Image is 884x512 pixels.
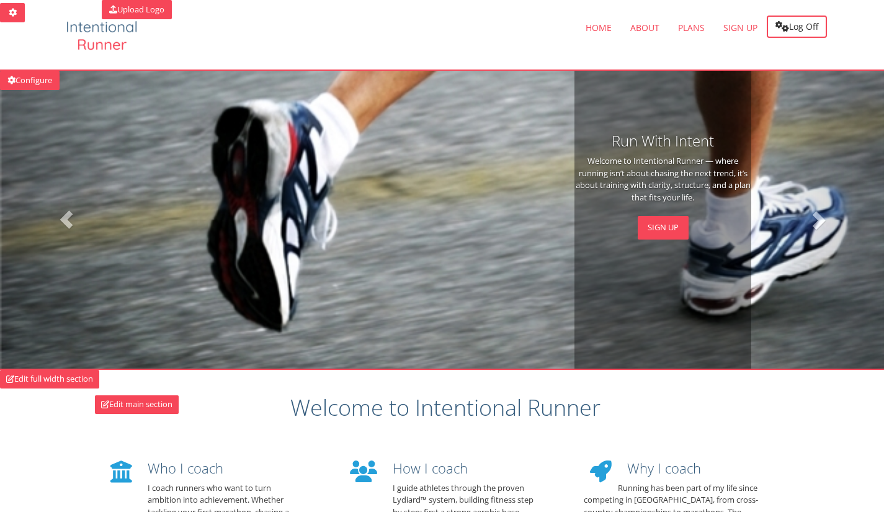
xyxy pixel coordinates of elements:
img: Intentional Runner Logo [48,7,155,63]
a: About [621,12,669,44]
p: Welcome to Intentional Runner — where running isn’t about chasing the next trend, it’s about trai... [574,155,751,204]
h1: Welcome to Intentional Runner [95,395,796,420]
span: Plans [678,22,705,34]
a: Plans [669,12,714,44]
h4: Who I coach [148,460,298,476]
a: Log Off [767,16,827,38]
h4: How I coach [393,460,537,476]
h3: Run With Intent [574,133,751,149]
a: Edit main section [95,395,179,414]
span: About [630,22,659,34]
a: Home [576,12,621,44]
a: SIGN UP [638,216,689,239]
a: Sign up [714,12,767,44]
h4: Why I coach [627,460,777,476]
span: Sign up [723,22,757,34]
span: Home [586,22,612,34]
